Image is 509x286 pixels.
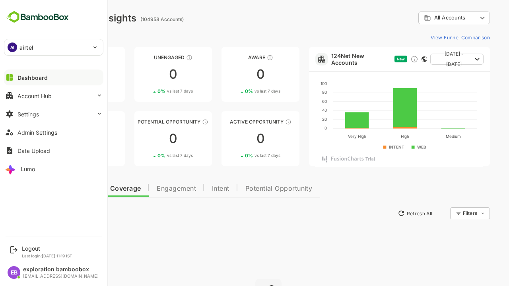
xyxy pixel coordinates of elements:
[107,68,185,81] div: 0
[107,54,185,60] div: Unengaged
[107,132,185,145] div: 0
[8,43,17,52] div: AI
[17,129,57,136] div: Admin Settings
[194,54,272,60] div: Aware
[19,43,33,52] p: airtel
[239,54,245,61] div: These accounts have just entered the buying cycle and need further nurturing
[107,111,185,166] a: Potential OpportunityThese accounts are MQAs and can be passed on to Inside Sales00%vs last 7 days
[4,124,103,140] button: Admin Settings
[19,111,97,166] a: EngagedThese accounts are warm, further nurturing would qualify them to MQAs00%vs last 7 days
[19,132,97,145] div: 0
[4,70,103,85] button: Dashboard
[52,153,78,158] span: vs last 7 days
[174,119,181,125] div: These accounts are MQAs and can be passed on to Inside Sales
[400,31,462,44] button: View Funnel Comparison
[435,210,449,216] div: Filters
[373,134,381,139] text: High
[390,10,462,26] div: All Accounts
[107,119,185,125] div: Potential Opportunity
[4,143,103,158] button: Data Upload
[294,108,299,112] text: 40
[434,206,462,220] div: Filters
[113,16,158,22] ag: (104958 Accounts)
[418,134,433,139] text: Medium
[383,55,390,63] div: Discover new ICP-fit accounts showing engagement — via intent surges, anonymous website visits, L...
[294,99,299,104] text: 60
[19,54,97,60] div: Unreached
[19,47,97,102] a: UnreachedThese accounts have not been engaged with for a defined time period00%vs last 7 days
[366,207,408,220] button: Refresh All
[4,161,103,177] button: Lumo
[19,12,109,24] div: Dashboard Insights
[294,90,299,95] text: 80
[4,39,103,55] div: AIairtel
[52,88,78,94] span: vs last 7 days
[194,47,272,102] a: AwareThese accounts have just entered the buying cycle and need further nurturing00%vs last 7 days
[23,274,99,279] div: [EMAIL_ADDRESS][DOMAIN_NAME]
[409,49,444,70] span: [DATE] - [DATE]
[184,186,202,192] span: Intent
[17,111,39,118] div: Settings
[130,88,165,94] div: 0 %
[4,106,103,122] button: Settings
[129,186,168,192] span: Engagement
[23,266,99,273] div: exploration bamboobox
[8,266,20,279] div: EB
[257,119,264,125] div: These accounts have open opportunities which might be at any of the Sales Stages
[369,57,377,61] span: New
[130,153,165,158] div: 0 %
[19,206,77,220] button: New Insights
[17,74,48,81] div: Dashboard
[320,134,338,139] text: Very High
[394,56,399,62] div: This card does not support filter and segments
[67,119,74,125] div: These accounts are warm, further nurturing would qualify them to MQAs
[107,47,185,102] a: UnengagedThese accounts have not shown enough engagement and need nurturing00%vs last 7 days
[227,88,253,94] span: vs last 7 days
[194,68,272,81] div: 0
[4,10,71,25] img: BambooboxFullLogoMark.5f36c76dfaba33ec1ec1367b70bb1252.svg
[139,88,165,94] span: vs last 7 days
[17,147,50,154] div: Data Upload
[22,245,72,252] div: Logout
[43,88,78,94] div: 0 %
[227,153,253,158] span: vs last 7 days
[217,153,253,158] div: 0 %
[297,126,299,130] text: 0
[293,81,299,86] text: 100
[17,93,52,99] div: Account Hub
[194,111,272,166] a: Active OpportunityThese accounts have open opportunities which might be at any of the Sales Stage...
[71,54,77,61] div: These accounts have not been engaged with for a defined time period
[396,14,449,21] div: All Accounts
[139,153,165,158] span: vs last 7 days
[406,15,437,21] span: All Accounts
[402,54,456,65] button: [DATE] - [DATE]
[217,88,253,94] div: 0 %
[294,117,299,122] text: 20
[218,186,285,192] span: Potential Opportunity
[19,68,97,81] div: 0
[19,119,97,125] div: Engaged
[4,88,103,104] button: Account Hub
[194,119,272,125] div: Active Opportunity
[303,52,363,66] a: 124Net New Accounts
[27,186,113,192] span: Data Quality and Coverage
[21,166,35,172] div: Lumo
[158,54,165,61] div: These accounts have not shown enough engagement and need nurturing
[22,253,72,258] p: Last login: [DATE] 11:19 IST
[194,132,272,145] div: 0
[43,153,78,158] div: 0 %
